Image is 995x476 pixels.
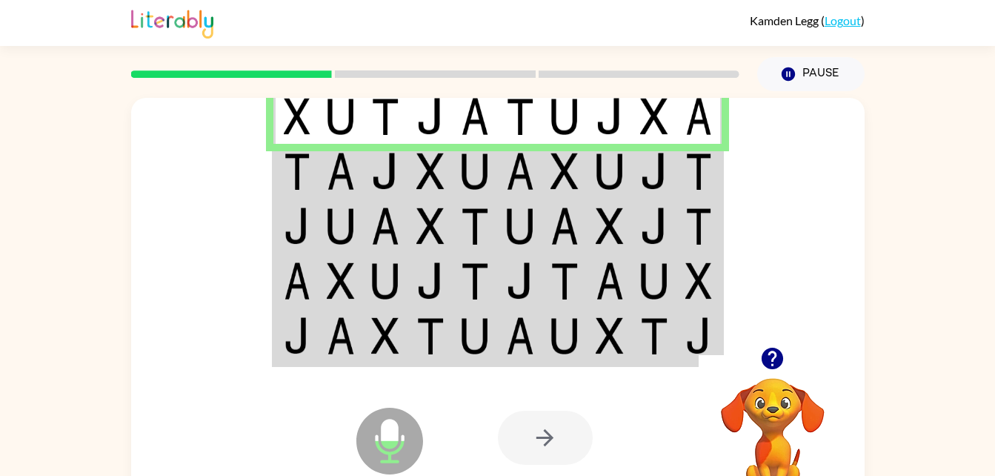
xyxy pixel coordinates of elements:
img: u [371,262,399,300]
img: x [596,317,624,354]
img: x [416,153,445,190]
img: u [550,98,579,135]
img: x [284,98,310,135]
a: Logout [825,13,861,27]
button: Pause [757,57,865,91]
img: a [284,262,310,300]
img: u [550,317,579,354]
img: a [327,153,355,190]
img: u [506,208,534,245]
img: a [327,317,355,354]
img: t [461,262,489,300]
img: a [596,262,624,300]
span: Kamden Legg [750,13,821,27]
img: j [640,153,668,190]
img: x [327,262,355,300]
img: x [640,98,668,135]
img: u [327,98,355,135]
img: t [284,153,310,190]
img: j [640,208,668,245]
img: u [640,262,668,300]
img: t [371,98,399,135]
img: a [371,208,399,245]
img: x [685,262,712,300]
img: j [685,317,712,354]
img: a [461,98,489,135]
img: x [596,208,624,245]
img: a [506,317,534,354]
img: t [685,208,712,245]
img: a [550,208,579,245]
img: a [685,98,712,135]
img: t [685,153,712,190]
img: Literably [131,6,213,39]
img: t [640,317,668,354]
img: j [284,208,310,245]
img: j [284,317,310,354]
div: ( ) [750,13,865,27]
img: x [371,317,399,354]
img: j [371,153,399,190]
img: t [506,98,534,135]
img: u [596,153,624,190]
img: t [461,208,489,245]
img: j [596,98,624,135]
img: x [416,208,445,245]
img: j [416,262,445,300]
img: u [327,208,355,245]
img: a [506,153,534,190]
img: u [461,317,489,354]
img: j [416,98,445,135]
img: j [506,262,534,300]
img: u [461,153,489,190]
img: t [416,317,445,354]
img: t [550,262,579,300]
img: x [550,153,579,190]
